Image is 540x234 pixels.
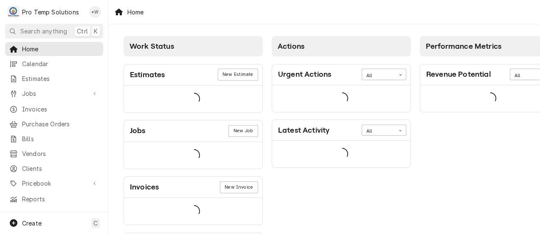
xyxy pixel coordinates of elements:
button: Search anythingCtrlK [5,24,103,39]
span: Purchase Orders [22,120,99,128]
div: Card Column Header [272,36,411,56]
a: Calendar [5,57,103,71]
div: All [366,128,391,135]
span: Loading... [336,89,348,107]
div: Pro Temp Solutions's Avatar [8,6,20,18]
div: Card Link Button [218,69,258,81]
div: Card: Estimates [124,64,263,113]
a: New Estimate [218,69,258,81]
div: Card Header [272,120,411,141]
div: Card Data [124,86,262,112]
div: All [515,72,539,79]
span: Vendors [22,149,99,158]
a: Reports [5,192,103,206]
a: Go to Jobs [5,86,103,100]
div: Card Data [272,141,411,167]
div: Card: Jobs [124,120,263,169]
span: Work Status [129,42,174,50]
div: Card Header [124,64,262,86]
div: Card Data [124,142,262,169]
div: Card Data [124,198,262,225]
span: Create [22,220,42,227]
span: Home [22,45,99,53]
div: Card Title [426,69,491,80]
div: Card Header [272,64,411,85]
div: Card Header [124,177,262,198]
span: Bills [22,134,99,143]
span: Calendar [22,59,99,68]
div: Card Title [130,181,159,193]
div: Card Title [130,69,165,81]
a: Go to Pricebook [5,176,103,190]
div: Card Link Button [220,181,258,193]
div: Card: Invoices [124,176,263,225]
div: Card Header [124,120,262,142]
div: Card Column Header [124,36,263,56]
a: Home [5,42,103,56]
a: Bills [5,132,103,146]
a: Estimates [5,72,103,86]
div: All [366,72,391,79]
div: Card: Latest Activity [272,120,411,168]
span: Invoices [22,105,99,114]
span: Clients [22,164,99,173]
a: Go to Help Center [5,211,103,225]
a: Vendors [5,147,103,161]
a: Clients [5,162,103,175]
div: *Kevin Williams's Avatar [89,6,101,18]
a: Invoices [5,102,103,116]
span: Loading... [188,90,200,108]
span: Jobs [22,89,86,98]
div: Card Title [278,69,331,80]
span: Loading... [484,89,496,107]
div: Card Data Filter Control [362,69,406,80]
span: Search anything [20,27,67,36]
div: Card: Urgent Actions [272,64,411,112]
span: Reports [22,195,99,203]
div: Card Data [272,85,411,112]
span: Loading... [188,203,200,220]
span: Loading... [336,145,348,163]
span: C [93,219,98,228]
span: Estimates [22,74,99,83]
span: Ctrl [77,27,88,36]
div: Card Data Filter Control [362,125,406,136]
a: Purchase Orders [5,117,103,131]
span: K [94,27,98,36]
span: Performance Metrics [426,42,501,50]
div: Pro Temp Solutions [22,8,79,17]
div: Card Column Content [272,56,411,168]
div: Card Link Button [228,125,258,137]
div: Card Title [130,125,146,136]
span: Loading... [188,146,200,164]
div: P [8,6,20,18]
span: Actions [278,42,304,50]
a: New Invoice [220,181,258,193]
div: Card Title [278,125,329,136]
span: Pricebook [22,179,86,188]
a: New Job [228,125,258,137]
